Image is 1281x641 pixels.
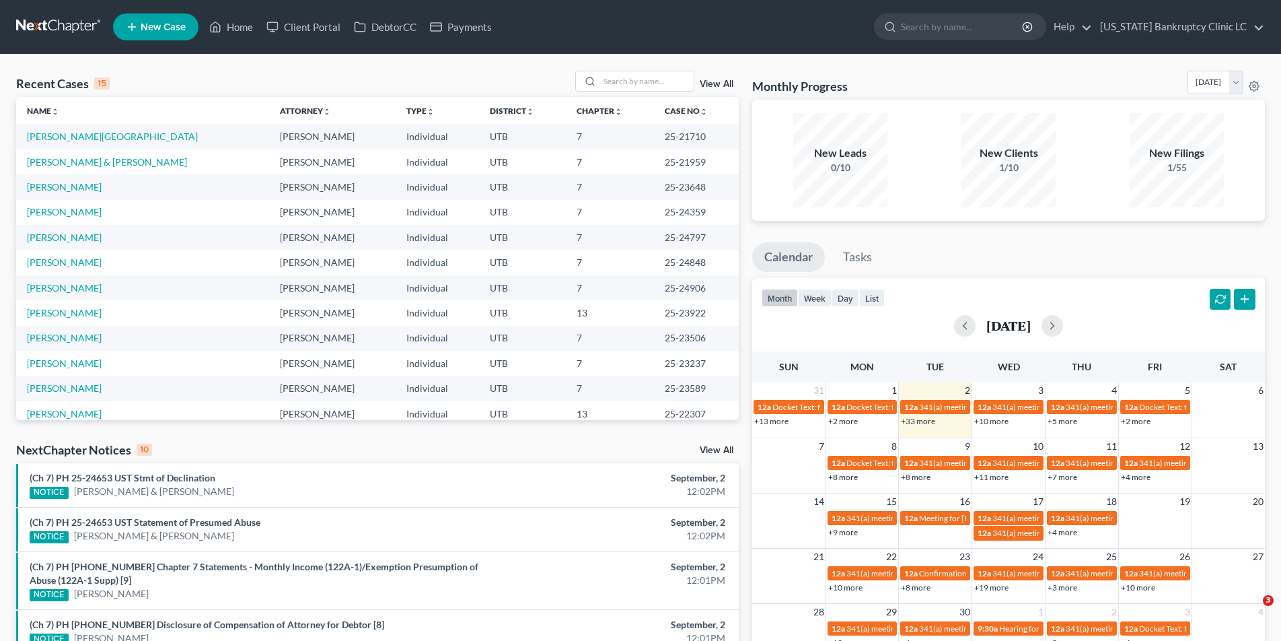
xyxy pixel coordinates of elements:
a: [PERSON_NAME] [27,358,102,369]
span: 4 [1110,382,1118,399]
span: 26 [1178,549,1192,565]
td: [PERSON_NAME] [269,225,396,250]
div: 10 [137,444,152,456]
span: 6 [1257,382,1265,399]
span: 341(a) meeting for [PERSON_NAME] [992,458,1122,468]
td: Individual [396,300,479,325]
td: UTB [479,225,566,250]
span: 2 [1110,604,1118,620]
span: 12a [904,513,918,523]
span: 12a [1051,568,1064,578]
td: [PERSON_NAME] [269,401,396,426]
td: 7 [566,351,654,376]
span: Sat [1220,361,1237,372]
span: 12a [832,458,845,468]
td: 7 [566,275,654,300]
span: 11 [1105,438,1118,454]
span: 341(a) meeting for [PERSON_NAME] [1066,623,1196,634]
span: 341(a) meeting for [PERSON_NAME] [1139,568,1269,578]
div: 0/10 [793,161,887,174]
a: +2 more [1121,416,1150,426]
a: [PERSON_NAME] & [PERSON_NAME] [74,529,234,543]
span: 12a [978,528,991,538]
div: NOTICE [30,531,69,543]
div: NOTICE [30,589,69,601]
span: Mon [850,361,874,372]
a: View All [700,446,733,455]
span: 19 [1178,494,1192,510]
span: 341(a) meeting for [PERSON_NAME] [1066,568,1196,578]
a: +9 more [828,527,858,537]
div: 12:02PM [503,529,725,543]
span: 341(a) meeting for [PERSON_NAME] [PERSON_NAME] [1066,402,1260,412]
span: 341(a) meeting for [PERSON_NAME] & [PERSON_NAME] [1066,458,1267,468]
td: [PERSON_NAME] [269,300,396,325]
td: UTB [479,300,566,325]
div: New Clients [961,145,1056,161]
span: 12a [1051,458,1064,468]
td: UTB [479,351,566,376]
a: Payments [423,15,499,39]
button: list [859,289,885,307]
a: +13 more [754,416,789,426]
td: 7 [566,174,654,199]
span: 12a [978,458,991,468]
td: [PERSON_NAME] [269,275,396,300]
span: 24 [1031,549,1045,565]
button: week [798,289,832,307]
span: 12a [978,568,991,578]
span: 341(a) meeting for [PERSON_NAME] [919,623,1049,634]
a: [PERSON_NAME] [27,382,102,394]
i: unfold_more [700,108,708,116]
td: 7 [566,149,654,174]
span: Confirmation hearing for [PERSON_NAME] [919,568,1072,578]
a: DebtorCC [347,15,423,39]
span: 2 [963,382,972,399]
a: (Ch 7) PH [PHONE_NUMBER] Chapter 7 Statements - Monthly Income (122A-1)/Exemption Presumption of ... [30,561,478,586]
span: 12a [832,623,845,634]
h3: Monthly Progress [752,78,848,94]
a: Help [1047,15,1092,39]
a: +19 more [974,582,1009,593]
a: +4 more [1048,527,1077,537]
span: 9:30a [978,623,998,634]
a: [US_STATE] Bankruptcy Clinic LC [1093,15,1264,39]
td: 25-21710 [654,124,739,149]
a: Districtunfold_more [490,106,534,116]
span: Hearing for [PERSON_NAME] & [PERSON_NAME] [999,623,1175,634]
td: UTB [479,174,566,199]
span: 15 [885,494,898,510]
a: [PERSON_NAME] & [PERSON_NAME] [27,156,187,168]
td: 7 [566,124,654,149]
a: [PERSON_NAME] [74,587,149,601]
span: 5 [1183,382,1192,399]
a: Tasks [831,242,884,272]
a: Home [203,15,260,39]
span: Docket Text: for [PERSON_NAME] [846,458,967,468]
td: 25-23506 [654,326,739,351]
a: Typeunfold_more [406,106,435,116]
span: 31 [812,382,826,399]
span: Fri [1148,361,1162,372]
td: 25-23237 [654,351,739,376]
div: NextChapter Notices [16,442,152,458]
div: 1/10 [961,161,1056,174]
a: +8 more [901,472,930,482]
a: +11 more [974,472,1009,482]
a: +3 more [1048,582,1077,593]
div: 12:02PM [503,485,725,498]
td: [PERSON_NAME] [269,149,396,174]
span: 10 [1031,438,1045,454]
a: Calendar [752,242,825,272]
td: [PERSON_NAME] [269,250,396,275]
td: 7 [566,225,654,250]
input: Search by name... [901,14,1024,39]
td: 25-24906 [654,275,739,300]
span: 21 [812,549,826,565]
a: +10 more [828,582,863,593]
td: UTB [479,275,566,300]
a: [PERSON_NAME] [27,257,102,268]
span: Meeting for [PERSON_NAME] [919,513,1025,523]
div: New Leads [793,145,887,161]
div: September, 2 [503,618,725,632]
